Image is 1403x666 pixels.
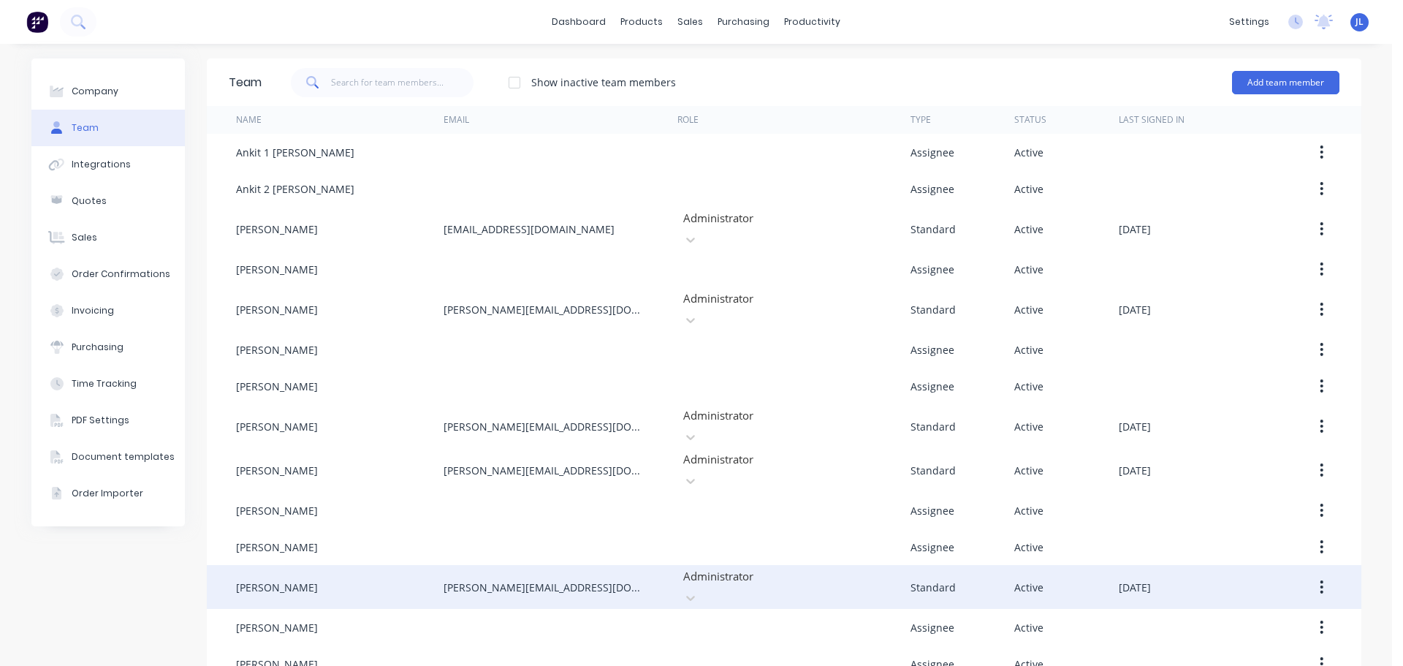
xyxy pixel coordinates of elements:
[236,620,318,635] div: [PERSON_NAME]
[72,377,137,390] div: Time Tracking
[710,11,777,33] div: purchasing
[1119,302,1151,317] div: [DATE]
[31,475,185,512] button: Order Importer
[910,580,956,595] div: Standard
[31,366,185,402] button: Time Tracking
[31,183,185,219] button: Quotes
[444,222,615,237] div: [EMAIL_ADDRESS][DOMAIN_NAME]
[236,342,318,357] div: [PERSON_NAME]
[444,302,648,317] div: [PERSON_NAME][EMAIL_ADDRESS][DOMAIN_NAME]
[72,121,99,135] div: Team
[72,268,170,281] div: Order Confirmations
[31,292,185,329] button: Invoicing
[544,11,613,33] a: dashboard
[677,113,699,126] div: Role
[72,85,118,98] div: Company
[1014,580,1043,595] div: Active
[72,158,131,171] div: Integrations
[1014,113,1046,126] div: Status
[910,145,954,160] div: Assignee
[1014,262,1043,277] div: Active
[236,181,354,197] div: Ankit 2 [PERSON_NAME]
[31,402,185,439] button: PDF Settings
[236,302,318,317] div: [PERSON_NAME]
[72,231,97,244] div: Sales
[444,419,648,434] div: [PERSON_NAME][EMAIL_ADDRESS][DOMAIN_NAME]
[1014,302,1043,317] div: Active
[331,68,474,97] input: Search for team members...
[236,145,354,160] div: Ankit 1 [PERSON_NAME]
[1014,540,1043,555] div: Active
[910,113,931,126] div: Type
[72,304,114,317] div: Invoicing
[910,620,954,635] div: Assignee
[31,329,185,366] button: Purchasing
[1014,379,1043,394] div: Active
[236,262,318,277] div: [PERSON_NAME]
[777,11,848,33] div: productivity
[1232,71,1339,94] button: Add team member
[236,540,318,555] div: [PERSON_NAME]
[910,262,954,277] div: Assignee
[1014,503,1043,518] div: Active
[72,341,123,354] div: Purchasing
[444,113,469,126] div: Email
[1014,463,1043,478] div: Active
[910,503,954,518] div: Assignee
[236,463,318,478] div: [PERSON_NAME]
[236,222,318,237] div: [PERSON_NAME]
[31,219,185,256] button: Sales
[26,11,48,33] img: Factory
[31,110,185,146] button: Team
[236,113,262,126] div: Name
[31,73,185,110] button: Company
[236,580,318,595] div: [PERSON_NAME]
[31,256,185,292] button: Order Confirmations
[31,439,185,475] button: Document templates
[1014,620,1043,635] div: Active
[910,302,956,317] div: Standard
[31,146,185,183] button: Integrations
[910,342,954,357] div: Assignee
[910,540,954,555] div: Assignee
[72,450,175,463] div: Document templates
[613,11,670,33] div: products
[1119,580,1151,595] div: [DATE]
[72,487,143,500] div: Order Importer
[1356,15,1364,29] span: JL
[444,463,648,478] div: [PERSON_NAME][EMAIL_ADDRESS][DOMAIN_NAME]
[1014,222,1043,237] div: Active
[1014,342,1043,357] div: Active
[236,503,318,518] div: [PERSON_NAME]
[910,222,956,237] div: Standard
[1119,463,1151,478] div: [DATE]
[229,74,262,91] div: Team
[236,419,318,434] div: [PERSON_NAME]
[910,419,956,434] div: Standard
[1222,11,1277,33] div: settings
[910,181,954,197] div: Assignee
[1014,181,1043,197] div: Active
[1119,113,1185,126] div: Last signed in
[670,11,710,33] div: sales
[531,75,676,90] div: Show inactive team members
[910,379,954,394] div: Assignee
[1014,145,1043,160] div: Active
[1014,419,1043,434] div: Active
[444,580,648,595] div: [PERSON_NAME][EMAIL_ADDRESS][DOMAIN_NAME]
[1119,419,1151,434] div: [DATE]
[1119,222,1151,237] div: [DATE]
[236,379,318,394] div: [PERSON_NAME]
[72,194,107,208] div: Quotes
[910,463,956,478] div: Standard
[72,414,129,427] div: PDF Settings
